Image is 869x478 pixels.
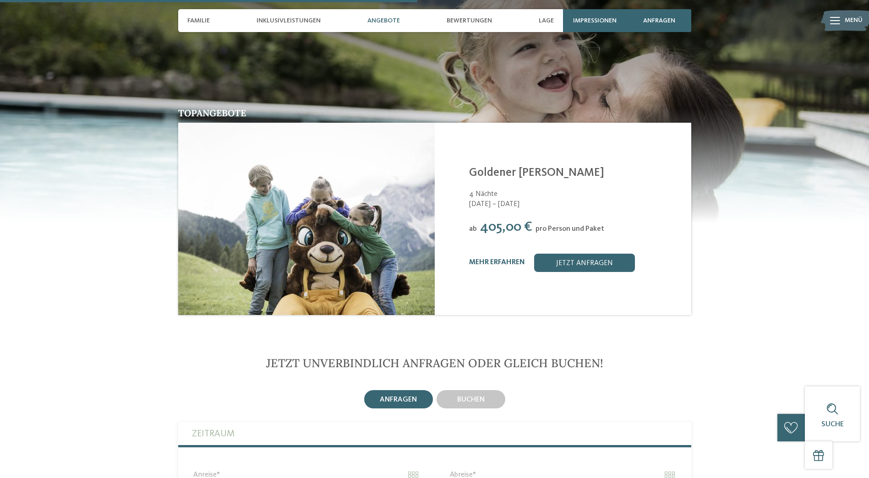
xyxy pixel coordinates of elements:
span: Suche [821,421,844,428]
span: buchen [457,396,485,403]
img: Goldener Herbst [178,123,435,315]
a: Goldener [PERSON_NAME] [469,167,604,179]
span: Topangebote [178,107,246,119]
span: Jetzt unverbindlich anfragen oder gleich buchen! [266,356,603,370]
span: anfragen [643,17,675,25]
a: jetzt anfragen [534,254,635,272]
label: Zeitraum [192,422,678,445]
span: Lage [539,17,554,25]
a: mehr erfahren [469,259,525,266]
span: anfragen [380,396,417,403]
span: Bewertungen [447,17,492,25]
span: Angebote [367,17,400,25]
span: Inklusivleistungen [257,17,321,25]
span: ab [469,225,477,233]
span: 405,00 € [480,220,532,234]
span: pro Person und Paket [536,225,604,233]
span: 4 Nächte [469,190,497,198]
span: Familie [187,17,210,25]
span: [DATE] – [DATE] [469,199,680,209]
span: Impressionen [573,17,617,25]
